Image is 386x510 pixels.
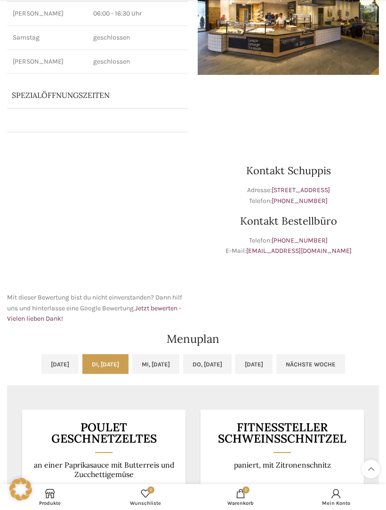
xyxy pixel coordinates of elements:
[198,235,379,257] p: Telefon: E-Mail:
[2,486,98,508] a: Produkte
[93,33,183,42] p: geschlossen
[193,486,289,508] div: My cart
[183,354,232,374] a: Do, [DATE]
[272,236,328,244] a: [PHONE_NUMBER]
[103,500,189,506] span: Wunschliste
[41,354,79,374] a: [DATE]
[272,197,328,205] a: [PHONE_NUMBER]
[132,354,179,374] a: Mi, [DATE]
[7,333,379,345] h2: Menuplan
[98,486,193,508] a: 0 Wunschliste
[93,9,183,18] p: 06:00 - 16:30 Uhr
[198,216,379,226] h3: Kontakt Bestellbüro
[198,500,284,506] span: Warenkorb
[82,354,129,374] a: Di, [DATE]
[7,142,188,283] iframe: schwyter schuppis
[98,486,193,508] div: Meine Wunschliste
[12,90,154,100] p: Spezialöffnungszeiten
[34,421,174,445] h3: Poulet Geschnetzeltes
[198,165,379,176] h3: Kontakt Schuppis
[212,461,353,470] p: paniert, mit Zitronenschnitz
[212,421,353,445] h3: Fitnessteller Schweinsschnitzel
[13,33,82,42] p: Samstag
[242,486,249,494] span: 0
[246,247,352,255] a: [EMAIL_ADDRESS][DOMAIN_NAME]
[235,354,273,374] a: [DATE]
[13,57,82,66] p: [PERSON_NAME]
[293,500,379,506] span: Mein Konto
[13,9,82,18] p: [PERSON_NAME]
[7,304,181,323] a: Jetzt bewerten - Vielen lieben Dank!
[147,486,154,494] span: 0
[7,292,188,324] p: Mit dieser Bewertung bist du nicht einverstanden? Dann hilf uns und hinterlasse eine Google Bewer...
[289,486,384,508] a: Mein Konto
[34,461,174,479] p: an einer Paprikasauce mit Butterreis und Zucchettigemüse
[362,460,380,478] a: Scroll to top button
[276,354,345,374] a: Nächste Woche
[198,185,379,206] p: Adresse: Telefon:
[7,500,93,506] span: Produkte
[193,486,289,508] a: 0 Warenkorb
[272,186,330,194] a: [STREET_ADDRESS]
[93,57,183,66] p: geschlossen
